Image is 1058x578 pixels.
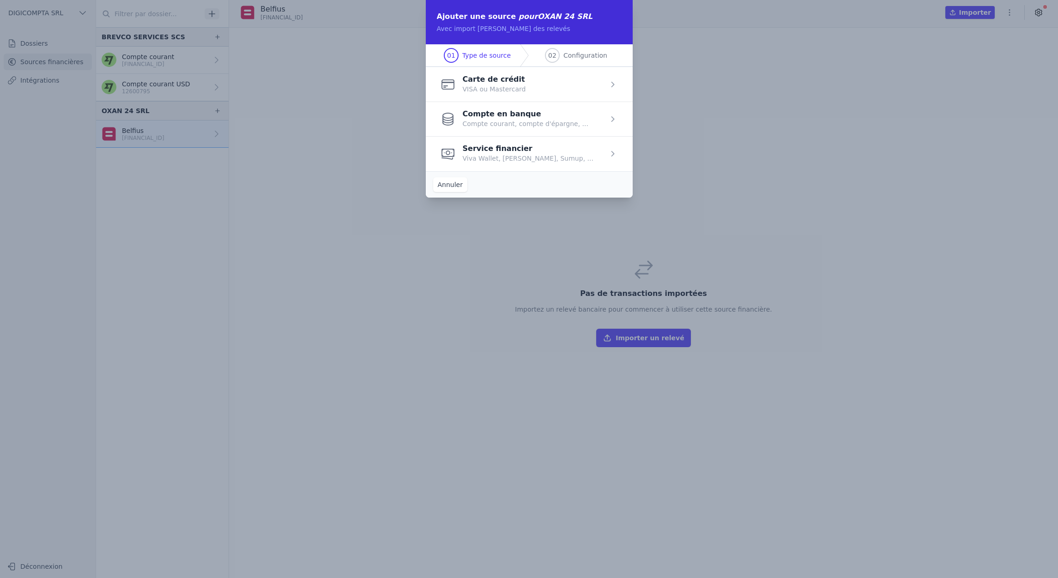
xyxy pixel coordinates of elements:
p: Compte en banque [463,111,588,117]
button: Annuler [433,177,467,192]
span: 01 [447,51,455,60]
button: Compte en banque Compte courant, compte d'épargne, ... [441,111,588,127]
p: Carte de crédit [463,77,526,82]
button: Carte de crédit VISA ou Mastercard [441,77,526,92]
button: Service financier Viva Wallet, [PERSON_NAME], Sumup, ... [441,146,593,162]
span: 02 [548,51,556,60]
nav: Progress [426,44,633,67]
p: Service financier [463,146,593,151]
h2: Ajouter une source [437,11,622,22]
p: Avec import [PERSON_NAME] des relevés [437,24,622,33]
span: Type de source [462,51,511,60]
span: Configuration [563,51,607,60]
span: pour OXAN 24 SRL [519,12,592,21]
